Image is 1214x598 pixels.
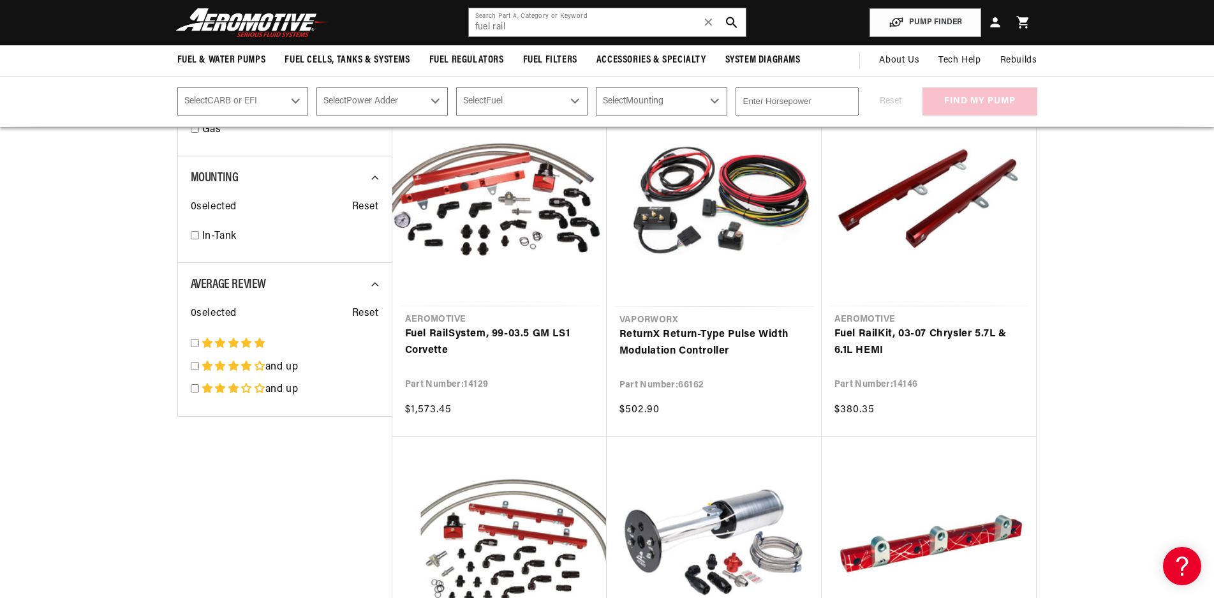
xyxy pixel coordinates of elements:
span: Tech Help [938,54,981,68]
a: In-Tank [202,228,379,245]
summary: Accessories & Specialty [587,45,716,75]
select: Power Adder [316,87,448,116]
select: Mounting [596,87,727,116]
span: ✕ [703,12,714,33]
span: System Diagrams [725,54,801,67]
summary: Fuel & Water Pumps [168,45,276,75]
button: search button [718,8,746,36]
span: Reset [352,306,379,322]
summary: Fuel Cells, Tanks & Systems [275,45,419,75]
select: Fuel [456,87,588,116]
a: Fuel RailSystem, 99-03.5 GM LS1 Corvette [405,326,594,359]
span: Fuel & Water Pumps [177,54,266,67]
span: Accessories & Specialty [596,54,706,67]
a: Gas [202,122,379,138]
summary: Fuel Regulators [420,45,514,75]
input: Search by Part Number, Category or Keyword [469,8,746,36]
summary: Fuel Filters [514,45,587,75]
span: and up [265,384,299,394]
a: ReturnX Return-Type Pulse Width Modulation Controller [619,327,809,359]
span: Mounting [191,172,239,184]
span: 0 selected [191,199,237,216]
summary: Tech Help [929,45,990,76]
span: Reset [352,199,379,216]
span: Rebuilds [1000,54,1037,68]
span: Fuel Cells, Tanks & Systems [285,54,410,67]
span: About Us [879,56,919,65]
span: Fuel Filters [523,54,577,67]
summary: Rebuilds [991,45,1047,76]
span: Average Review [191,278,266,291]
img: Aeromotive [172,8,332,38]
span: 0 selected [191,306,237,322]
a: Fuel RailKit, 03-07 Chrysler 5.7L & 6.1L HEMI [834,326,1023,359]
span: Fuel Regulators [429,54,504,67]
input: Enter Horsepower [736,87,859,116]
summary: System Diagrams [716,45,810,75]
span: and up [265,362,299,372]
a: About Us [870,45,929,76]
button: PUMP FINDER [870,8,981,37]
select: CARB or EFI [177,87,309,116]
